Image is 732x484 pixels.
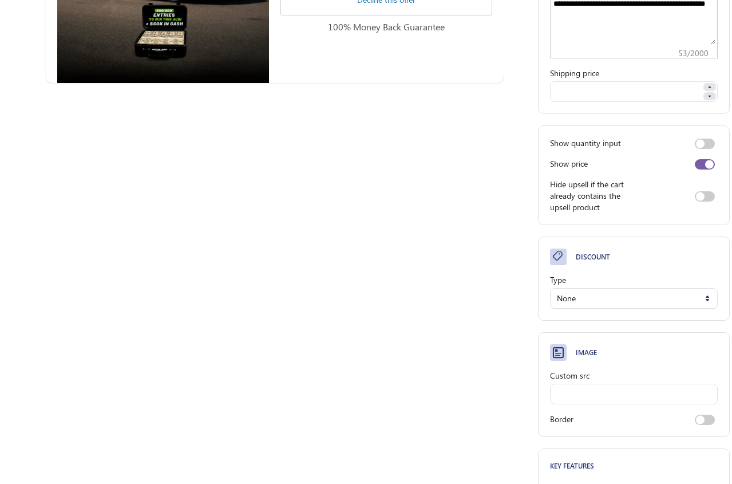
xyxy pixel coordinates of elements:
span: Discount [576,251,610,263]
div: 100% Money Back Guarantee [280,21,492,33]
label: Custom src [550,370,589,381]
span: Show quantity input [550,137,621,148]
label: Shipping price [550,68,599,79]
div: 53 / 2000 [678,48,709,59]
span: Key features [550,461,594,472]
span: Image [576,347,597,359]
span: Show price [550,158,588,169]
span: Border [550,414,573,424]
span: Hide upsell if the cart already contains the upsell product [550,179,624,213]
label: Type [550,274,566,286]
